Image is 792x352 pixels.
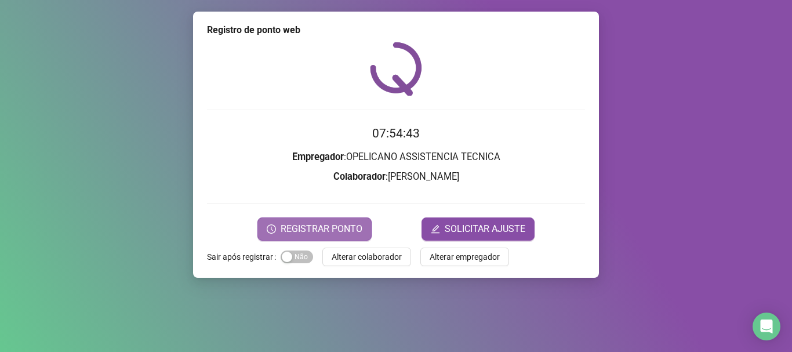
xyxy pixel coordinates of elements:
span: REGISTRAR PONTO [281,222,362,236]
span: Alterar colaborador [332,251,402,263]
h3: : [PERSON_NAME] [207,169,585,184]
button: REGISTRAR PONTO [257,217,372,241]
time: 07:54:43 [372,126,420,140]
span: edit [431,224,440,234]
img: QRPoint [370,42,422,96]
div: Registro de ponto web [207,23,585,37]
strong: Empregador [292,151,344,162]
span: clock-circle [267,224,276,234]
strong: Colaborador [333,171,386,182]
span: SOLICITAR AJUSTE [445,222,525,236]
button: Alterar empregador [420,248,509,266]
h3: : OPELICANO ASSISTENCIA TECNICA [207,150,585,165]
div: Open Intercom Messenger [753,313,780,340]
button: Alterar colaborador [322,248,411,266]
button: editSOLICITAR AJUSTE [422,217,535,241]
label: Sair após registrar [207,248,281,266]
span: Alterar empregador [430,251,500,263]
